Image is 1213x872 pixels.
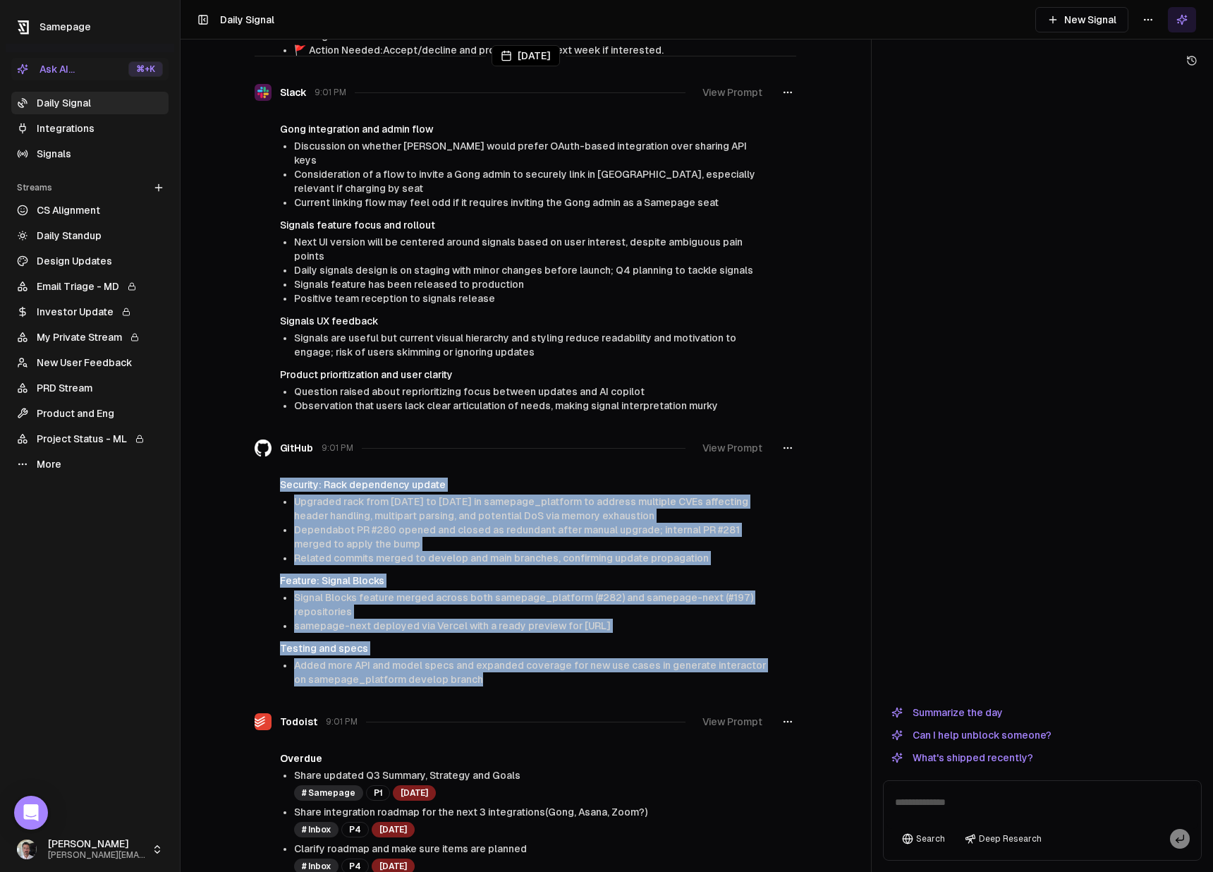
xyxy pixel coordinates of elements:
[48,838,146,851] span: [PERSON_NAME]
[280,478,771,492] h4: Security: Rack dependency update
[11,377,169,399] a: PRD Stream
[294,293,495,304] span: Positive team reception to signals release
[294,785,363,801] div: # Samepage
[280,641,771,655] h4: Testing and specs
[11,301,169,323] a: Investor Update
[883,749,1042,766] button: What's shipped recently?
[694,80,771,105] button: View Prompt
[11,92,169,114] a: Daily Signal
[895,829,952,849] button: Search
[220,13,274,27] h1: Daily Signal
[280,314,771,328] h4: Signals UX feedback
[294,400,718,411] span: Observation that users lack clear articulation of needs, making signal interpretation murky
[366,785,390,801] div: P1
[294,822,339,837] div: # Inbox
[255,440,272,456] img: GitHub
[694,709,771,734] button: View Prompt
[294,386,645,397] span: Question raised about reprioritizing focus between updates and AI copilot
[294,592,753,617] span: Signal Blocks feature merged across both samepage_platform (#282) and samepage-next (#197) reposi...
[372,822,415,837] div: [DATE]
[280,574,771,588] h4: Feature: Signal Blocks
[294,524,740,550] span: Dependabot PR #280 opened and closed as redundant after manual upgrade; internal PR #281 merged t...
[393,785,436,801] div: [DATE]
[294,660,766,685] span: Added more API and model specs and expanded coverage for new use cases in generate interactor on ...
[11,351,169,374] a: New User Feedback
[326,716,358,727] span: 9:01 PM
[315,87,346,98] span: 9:01 PM
[128,61,163,77] div: ⌘ +K
[294,770,520,781] a: Share updated Q3 Summary, Strategy and Goals
[294,236,743,262] span: Next UI version will be centered around signals based on user interest, despite ambiguous pain po...
[341,822,369,837] div: P4
[48,850,146,861] span: [PERSON_NAME][EMAIL_ADDRESS]
[11,326,169,349] a: My Private Stream
[17,62,75,76] div: Ask AI...
[1035,7,1128,32] button: New Signal
[694,435,771,461] button: View Prompt
[280,218,771,232] h4: Signals feature focus and rollout
[11,428,169,450] a: Project Status - ML
[280,715,317,729] span: Todoist
[280,751,771,765] h4: Overdue
[294,197,719,208] span: Current linking flow may feel odd if it requires inviting the Gong admin as a Samepage seat
[294,620,611,631] span: samepage-next deployed via Vercel with a ready preview for [URL]
[958,829,1049,849] button: Deep Research
[280,368,771,382] h4: Product prioritization and user clarity
[11,117,169,140] a: Integrations
[492,45,560,66] div: [DATE]
[322,442,353,454] span: 9:01 PM
[280,122,771,136] h4: Gong integration and admin flow
[11,224,169,247] a: Daily Standup
[883,704,1011,721] button: Summarize the day
[11,453,169,476] a: More
[11,58,169,80] button: Ask AI...⌘+K
[11,250,169,272] a: Design Updates
[294,279,524,290] span: Signals feature has been released to production
[11,402,169,425] a: Product and Eng
[280,441,313,455] span: GitHub
[11,176,169,199] div: Streams
[17,840,37,859] img: _image
[883,727,1060,744] button: Can I help unblock someone?
[294,265,753,276] span: Daily signals design is on staging with minor changes before launch; Q4 planning to tackle signals
[11,832,169,866] button: [PERSON_NAME][PERSON_NAME][EMAIL_ADDRESS]
[255,84,272,101] img: Slack
[294,140,747,166] span: Discussion on whether [PERSON_NAME] would prefer OAuth-based integration over sharing API keys
[294,332,736,358] span: Signals are useful but current visual hierarchy and styling reduce readability and motivation to ...
[39,21,91,32] span: Samepage
[294,169,755,194] span: Consideration of a flow to invite a Gong admin to securely link in [GEOGRAPHIC_DATA], especially ...
[14,796,48,830] div: Open Intercom Messenger
[294,496,748,521] span: Upgraded rack from [DATE] to [DATE] in samepage_platform to address multiple CVEs affecting heade...
[294,843,527,854] a: Clarify roadmap and make sure items are planned
[11,199,169,222] a: CS Alignment
[280,85,306,99] span: Slack
[294,552,709,564] span: Related commits merged to develop and main branches, confirming update propagation
[11,275,169,298] a: Email Triage - MD
[294,806,647,818] a: Share integration roadmap for the next 3 integrations(Gong, Asana, Zoom?)
[11,143,169,165] a: Signals
[255,713,272,730] img: Todoist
